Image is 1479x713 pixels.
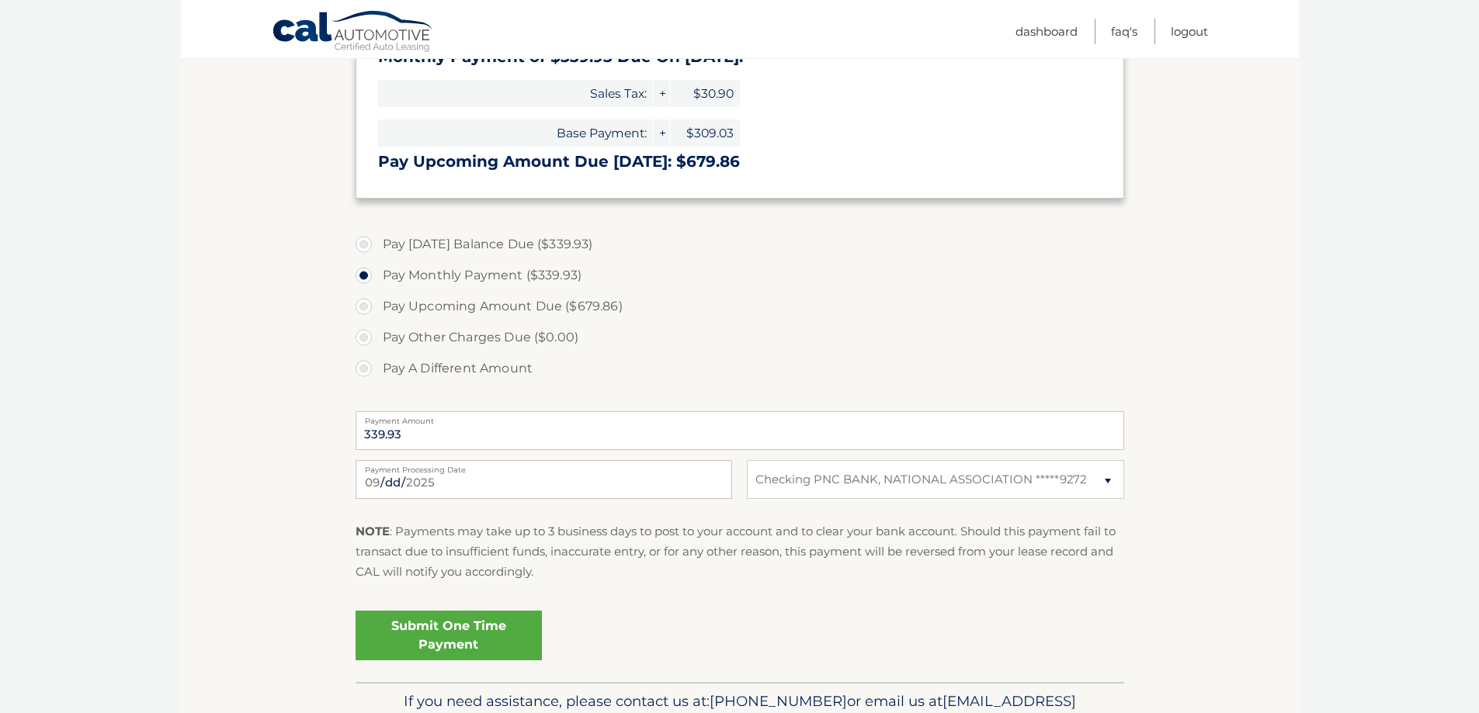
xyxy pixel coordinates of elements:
[710,692,847,710] span: [PHONE_NUMBER]
[1171,19,1208,44] a: Logout
[356,460,732,472] label: Payment Processing Date
[1111,19,1137,44] a: FAQ's
[1016,19,1078,44] a: Dashboard
[356,353,1124,384] label: Pay A Different Amount
[356,322,1124,353] label: Pay Other Charges Due ($0.00)
[356,524,390,538] strong: NOTE
[670,119,740,147] span: $309.03
[356,411,1124,424] label: Payment Amount
[356,291,1124,322] label: Pay Upcoming Amount Due ($679.86)
[654,119,669,147] span: +
[356,460,732,499] input: Payment Date
[356,521,1124,583] p: : Payments may take up to 3 business days to post to your account and to clear your bank account....
[378,80,653,107] span: Sales Tax:
[272,10,435,55] a: Cal Automotive
[356,260,1124,291] label: Pay Monthly Payment ($339.93)
[356,229,1124,260] label: Pay [DATE] Balance Due ($339.93)
[654,80,669,107] span: +
[670,80,740,107] span: $30.90
[378,152,1102,171] h3: Pay Upcoming Amount Due [DATE]: $679.86
[356,611,542,660] a: Submit One Time Payment
[356,411,1124,450] input: Payment Amount
[378,119,653,147] span: Base Payment:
